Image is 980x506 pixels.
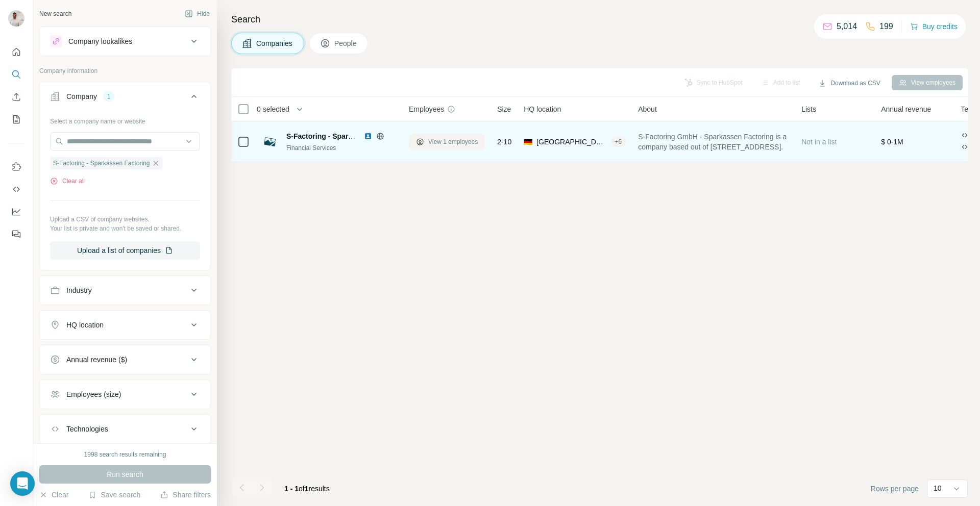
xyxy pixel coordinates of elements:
[256,38,293,48] span: Companies
[497,137,511,147] span: 2-10
[40,84,210,113] button: Company1
[837,20,857,33] p: 5,014
[50,215,200,224] p: Upload a CSV of company websites.
[39,9,71,18] div: New search
[881,104,931,114] span: Annual revenue
[910,19,958,34] button: Buy credits
[8,43,24,61] button: Quick start
[103,92,115,101] div: 1
[8,158,24,176] button: Use Surfe on LinkedIn
[428,137,478,146] span: View 1 employees
[231,12,968,27] h4: Search
[40,313,210,337] button: HQ location
[50,113,200,126] div: Select a company name or website
[334,38,358,48] span: People
[801,138,837,146] span: Not in a list
[10,471,35,496] div: Open Intercom Messenger
[409,104,444,114] span: Employees
[66,91,97,102] div: Company
[257,104,289,114] span: 0 selected
[879,20,893,33] p: 199
[53,159,150,168] span: S-Factoring - Sparkassen Factoring
[50,176,85,186] button: Clear all
[364,132,372,140] img: LinkedIn logo
[8,10,24,27] img: Avatar
[638,132,789,152] span: S-Factoring GmbH - Sparkassen Factoring is a company based out of [STREET_ADDRESS].
[39,66,211,75] p: Company information
[801,104,816,114] span: Lists
[66,285,92,295] div: Industry
[8,203,24,221] button: Dashboard
[8,110,24,129] button: My lists
[50,241,200,260] button: Upload a list of companies
[178,6,217,21] button: Hide
[8,88,24,106] button: Enrich CSV
[934,483,942,493] p: 10
[40,29,210,54] button: Company lookalikes
[284,485,299,493] span: 1 - 1
[66,320,104,330] div: HQ location
[299,485,305,493] span: of
[638,104,657,114] span: About
[409,134,485,149] button: View 1 employees
[66,355,127,365] div: Annual revenue ($)
[8,225,24,243] button: Feedback
[160,490,211,500] button: Share filters
[305,485,309,493] span: 1
[286,132,407,140] span: S-Factoring - Sparkassen Factoring
[68,36,132,46] div: Company lookalikes
[40,347,210,372] button: Annual revenue ($)
[497,104,511,114] span: Size
[871,484,919,494] span: Rows per page
[8,180,24,198] button: Use Surfe API
[84,450,166,459] div: 1998 search results remaining
[40,417,210,441] button: Technologies
[66,389,121,399] div: Employees (size)
[881,138,903,146] span: $ 0-1M
[39,490,68,500] button: Clear
[40,382,210,407] button: Employees (size)
[50,224,200,233] p: Your list is private and won't be saved or shared.
[262,134,278,150] img: Logo of S-Factoring - Sparkassen Factoring
[536,137,606,147] span: [GEOGRAPHIC_DATA], [GEOGRAPHIC_DATA]|[GEOGRAPHIC_DATA]|[GEOGRAPHIC_DATA]
[611,137,626,146] div: + 6
[811,75,887,91] button: Download as CSV
[40,278,210,302] button: Industry
[66,424,108,434] div: Technologies
[284,485,330,493] span: results
[8,65,24,84] button: Search
[88,490,140,500] button: Save search
[286,143,397,153] div: Financial Services
[524,104,561,114] span: HQ location
[524,137,532,147] span: 🇩🇪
